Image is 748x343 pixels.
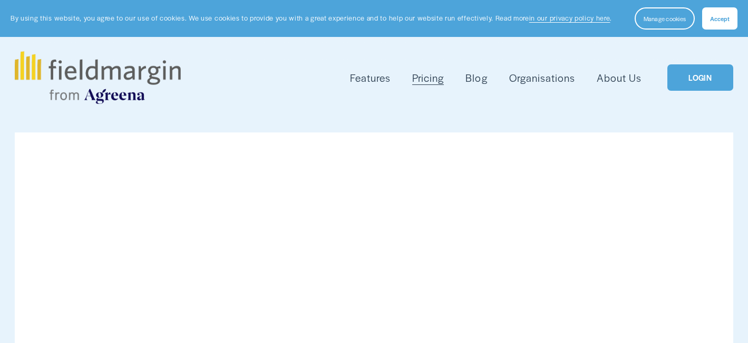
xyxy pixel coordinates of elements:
a: About Us [597,69,642,87]
button: Manage cookies [635,7,695,30]
p: By using this website, you agree to our use of cookies. We use cookies to provide you with a grea... [11,13,612,23]
span: Manage cookies [644,14,686,23]
a: in our privacy policy here [529,13,610,23]
a: LOGIN [667,64,733,91]
a: Organisations [509,69,575,87]
span: Accept [710,14,730,23]
a: Pricing [412,69,444,87]
img: fieldmargin.com [15,51,180,104]
span: Features [350,70,391,85]
a: folder dropdown [350,69,391,87]
a: Blog [465,69,487,87]
button: Accept [702,7,737,30]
